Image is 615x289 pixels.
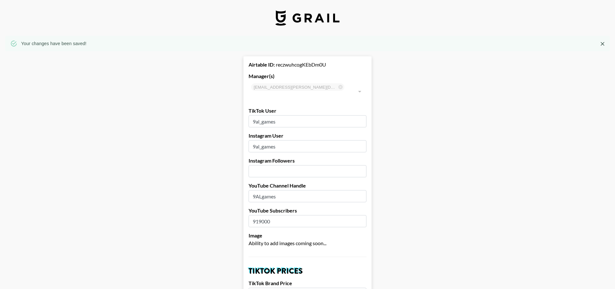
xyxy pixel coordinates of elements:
[249,207,366,214] label: YouTube Subscribers
[249,240,326,246] span: Ability to add images coming soon...
[21,38,86,49] div: Your changes have been saved!
[249,280,366,286] label: TikTok Brand Price
[249,108,366,114] label: TikTok User
[249,61,366,68] div: reczwuhcogKEbDm0U
[249,61,275,68] strong: Airtable ID:
[249,267,366,275] h2: TikTok Prices
[249,232,366,239] label: Image
[249,132,366,139] label: Instagram User
[598,39,607,49] button: Close
[249,182,366,189] label: YouTube Channel Handle
[249,73,366,79] label: Manager(s)
[249,157,366,164] label: Instagram Followers
[275,10,340,26] img: Grail Talent Logo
